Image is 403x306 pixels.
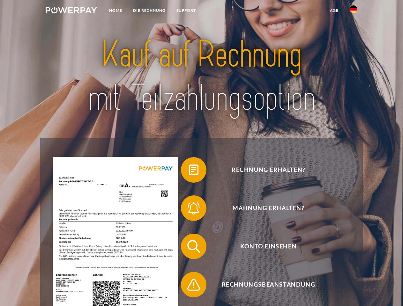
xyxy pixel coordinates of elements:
span: Rechnungsbeanstandung [190,272,347,297]
a: SUPPORT [171,5,201,16]
button: Mahnung erhalten? [181,195,347,221]
img: qb_search.svg [186,238,202,254]
a: agb [325,5,344,16]
span: Konto einsehen [190,234,347,259]
button: Konto einsehen [181,234,347,259]
a: Home [104,5,128,16]
img: de [350,5,357,13]
button: Rechnungsbeanstandung [181,272,347,297]
img: title-powerpay_de.svg [61,31,342,122]
img: qb_warning.svg [186,277,202,293]
img: logo-powerpay-white.svg [46,7,97,13]
span: Mahnung erhalten? [190,195,347,221]
span: Rechnung erhalten? [190,157,347,183]
img: qb_bill.svg [186,162,202,178]
button: Rechnung erhalten? [181,157,347,183]
img: qb_bell.svg [186,200,202,216]
a: DIE RECHNUNG [128,5,171,16]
